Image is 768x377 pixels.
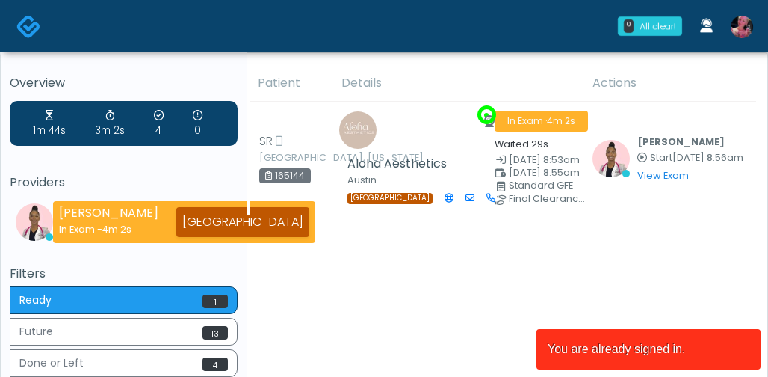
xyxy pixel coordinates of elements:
small: Austin [347,174,377,186]
button: Ready1 [10,286,238,314]
button: Future13 [10,318,238,346]
span: [DATE] 8:53am [509,153,580,166]
h5: Providers [10,176,238,189]
span: 4m 2s [547,114,575,127]
span: SR [259,132,273,150]
span: [GEOGRAPHIC_DATA] [347,193,433,204]
span: In Exam · [495,111,588,132]
span: [DATE] 8:55am [509,166,580,179]
span: 4m 2s [102,223,131,236]
small: Waited 29s [495,138,548,150]
img: Janaira Villalobos [16,203,53,241]
h5: Aloha Aesthetics [347,157,478,171]
article: You are already signed in. [536,329,761,370]
small: [GEOGRAPHIC_DATA], [US_STATE] [259,153,341,162]
span: Start [650,151,672,164]
small: Started at [637,153,743,163]
span: 13 [202,326,228,340]
small: Scheduled Time [495,168,575,178]
img: Tony Silvio [339,111,377,149]
b: [PERSON_NAME] [637,135,725,148]
div: 0 [624,19,634,33]
th: Patient [249,65,332,102]
div: 1m 44s [33,108,66,138]
div: 0 [193,108,202,138]
div: Standard GFE [509,181,589,190]
div: In Exam - [59,222,158,236]
div: 165144 [259,168,311,183]
div: [GEOGRAPHIC_DATA] [176,207,309,237]
a: Call via 8x8 [486,191,495,205]
th: Actions [583,65,756,102]
h5: Filters [10,267,238,281]
span: 1 [202,295,228,308]
a: 0 All clear! [609,10,691,42]
small: Date Created [495,156,575,165]
div: Final Clearance Questions [509,194,589,203]
div: 3m 2s [95,108,125,138]
img: Lindsey Morgan [731,16,753,38]
h5: Overview [10,76,238,90]
a: View Exam [637,169,689,182]
img: Docovia [16,14,41,39]
div: 4 [154,108,164,138]
div: All clear! [640,19,676,33]
img: Janaira Villalobos [592,140,630,177]
strong: [PERSON_NAME] [59,204,158,221]
span: [DATE] 8:56am [672,151,743,164]
th: Details [332,65,583,102]
button: Done or Left4 [10,349,238,377]
span: 4 [202,358,228,371]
